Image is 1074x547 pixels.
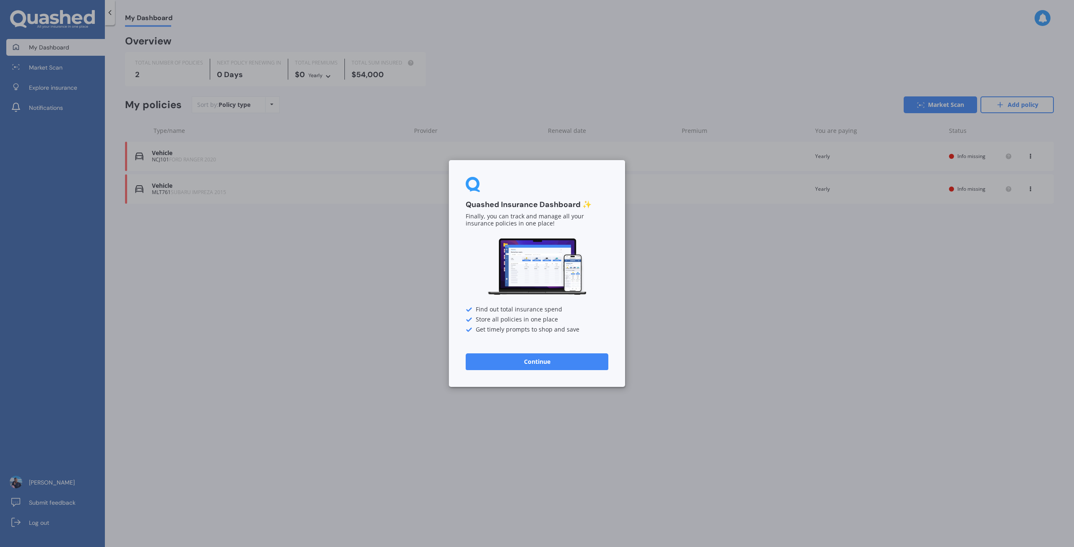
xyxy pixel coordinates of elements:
[466,213,608,228] p: Finally, you can track and manage all your insurance policies in one place!
[466,327,608,333] div: Get timely prompts to shop and save
[466,200,608,210] h3: Quashed Insurance Dashboard ✨
[466,306,608,313] div: Find out total insurance spend
[466,353,608,370] button: Continue
[466,316,608,323] div: Store all policies in one place
[487,237,587,296] img: Dashboard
